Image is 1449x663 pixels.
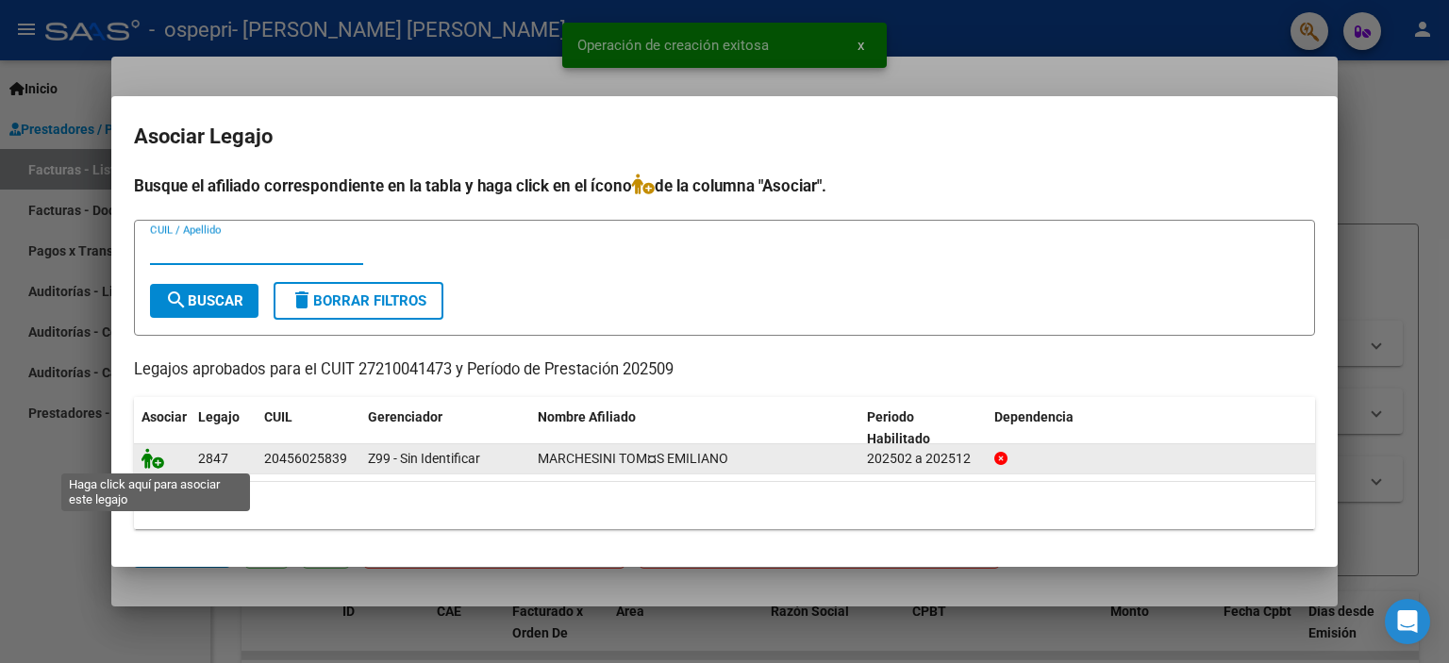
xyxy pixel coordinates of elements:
[198,409,240,424] span: Legajo
[291,289,313,311] mat-icon: delete
[257,397,360,459] datatable-header-cell: CUIL
[368,409,442,424] span: Gerenciador
[867,409,930,446] span: Periodo Habilitado
[134,174,1315,198] h4: Busque el afiliado correspondiente en la tabla y haga click en el ícono de la columna "Asociar".
[264,409,292,424] span: CUIL
[274,282,443,320] button: Borrar Filtros
[291,292,426,309] span: Borrar Filtros
[134,119,1315,155] h2: Asociar Legajo
[538,451,728,466] span: MARCHESINI TOM¤S EMILIANO
[165,289,188,311] mat-icon: search
[198,451,228,466] span: 2847
[859,397,987,459] datatable-header-cell: Periodo Habilitado
[368,451,480,466] span: Z99 - Sin Identificar
[867,448,979,470] div: 202502 a 202512
[360,397,530,459] datatable-header-cell: Gerenciador
[142,409,187,424] span: Asociar
[538,409,636,424] span: Nombre Afiliado
[134,397,191,459] datatable-header-cell: Asociar
[1385,599,1430,644] div: Open Intercom Messenger
[530,397,859,459] datatable-header-cell: Nombre Afiliado
[987,397,1316,459] datatable-header-cell: Dependencia
[264,448,347,470] div: 20456025839
[150,284,258,318] button: Buscar
[134,482,1315,529] div: 1 registros
[994,409,1074,424] span: Dependencia
[165,292,243,309] span: Buscar
[191,397,257,459] datatable-header-cell: Legajo
[134,358,1315,382] p: Legajos aprobados para el CUIT 27210041473 y Período de Prestación 202509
